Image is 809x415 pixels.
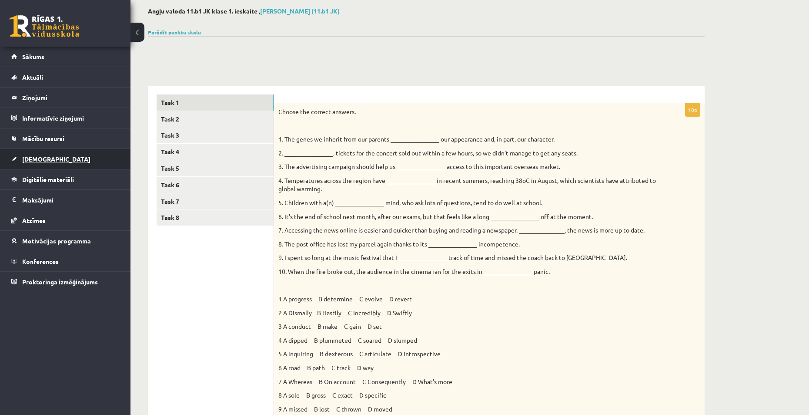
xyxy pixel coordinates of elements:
a: Task 4 [157,144,274,160]
a: [DEMOGRAPHIC_DATA] [11,149,120,169]
p: 6. It’s the end of school next month, after our exams, but that feels like a long _______________... [278,213,657,221]
p: 3. The advertising campaign should help us ________________ access to this important overseas mar... [278,162,657,171]
span: Proktoringa izmēģinājums [22,278,98,286]
span: [DEMOGRAPHIC_DATA] [22,155,90,163]
p: 2 A Dismally B Hastily C Incredibly D Swiftly [278,309,657,317]
p: 10. When the fire broke out, the audience in the cinema ran for the exits in ________________ panic. [278,267,657,276]
p: 9. I spent so long at the music festival that I ________________ track of time and missed the coa... [278,253,657,262]
a: Atzīmes [11,210,120,230]
a: Digitālie materiāli [11,169,120,189]
span: Konferences [22,257,59,265]
a: Task 1 [157,94,274,111]
a: Task 3 [157,127,274,143]
a: Task 5 [157,160,274,176]
p: Choose the correct answers. [278,108,657,116]
a: Rīgas 1. Tālmācības vidusskola [10,15,79,37]
legend: Informatīvie ziņojumi [22,108,120,128]
h2: Angļu valoda 11.b1 JK klase 1. ieskaite , [148,7,705,15]
p: 1 A progress B determine C evolve D revert [278,295,657,304]
p: 10p [685,103,700,117]
span: Sākums [22,53,44,61]
a: Maksājumi [11,190,120,210]
a: Task 8 [157,209,274,226]
p: 8. The post office has lost my parcel again thanks to its ________________ incompetence. [278,240,657,249]
a: Task 7 [157,193,274,209]
p: 7. Accessing the news online is easier and quicker than buying and reading a newspaper. _________... [278,226,657,235]
a: Mācību resursi [11,128,120,148]
p: 8 A sole B gross C exact D specific [278,391,657,400]
legend: Ziņojumi [22,88,120,108]
a: [PERSON_NAME] (11.b1 JK) [260,7,340,15]
p: 7 A Whereas B On account C Consequently D What’s more [278,378,657,386]
a: Aktuāli [11,67,120,87]
span: Aktuāli [22,73,43,81]
span: Digitālie materiāli [22,175,74,183]
legend: Maksājumi [22,190,120,210]
a: Proktoringa izmēģinājums [11,272,120,292]
a: Konferences [11,251,120,271]
p: 4 A dipped B plummeted C soared D slumped [278,336,657,345]
span: Motivācijas programma [22,237,91,245]
p: 1. The genes we inherit from our parents ________________ our appearance and, in part, our charac... [278,135,657,144]
p: 5 A inquiring B dexterous C articulate D introspective [278,350,657,358]
a: Sākums [11,47,120,67]
p: 2. ________________, tickets for the concert sold out within a few hours, so we didn’t manage to ... [278,149,657,158]
span: Mācību resursi [22,135,64,142]
p: 3 A conduct B make C gain D set [278,322,657,331]
a: Ziņojumi [11,88,120,108]
a: Informatīvie ziņojumi [11,108,120,128]
a: Task 6 [157,177,274,193]
a: Parādīt punktu skalu [148,29,201,36]
p: 5. Children with a(n) ________________ mind, who ask lots of questions, tend to do well at school. [278,199,657,207]
a: Motivācijas programma [11,231,120,251]
p: 9 A missed B lost C thrown D moved [278,405,657,414]
p: 4. Temperatures across the region have ________________ in recent summers, reaching 38oC in Augus... [278,176,657,193]
a: Task 2 [157,111,274,127]
p: 6 A road B path C track D way [278,364,657,372]
span: Atzīmes [22,216,46,224]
